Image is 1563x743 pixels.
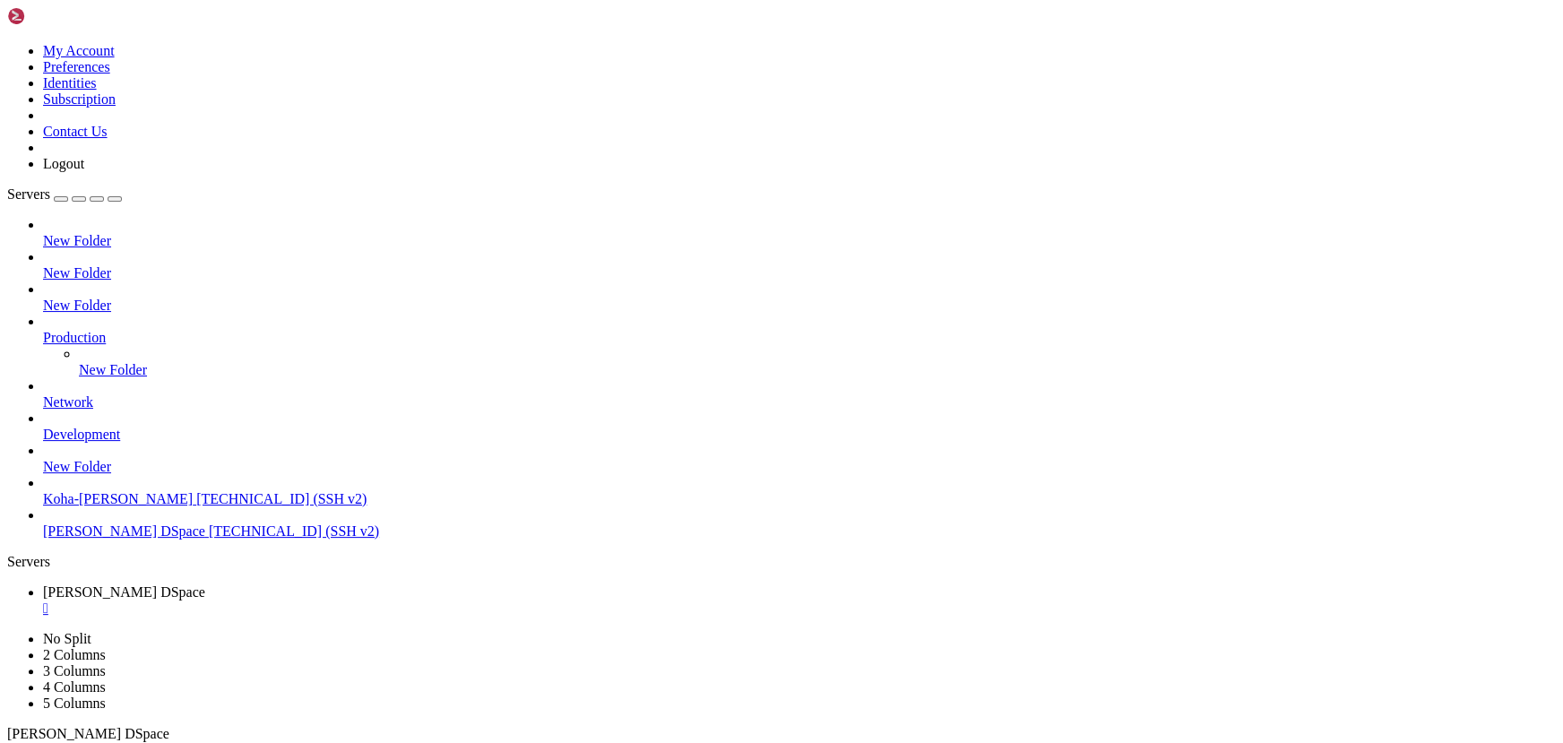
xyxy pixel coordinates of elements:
[7,403,1330,419] x-row: 8 of these updates are standard security updates.
[43,233,1556,249] a: New Folder
[43,298,1556,314] a: New Folder
[7,571,1330,586] x-row: You must change your password now and login again!
[43,647,106,662] a: 2 Columns
[7,601,1330,617] x-row: Current password:
[43,217,1556,249] li: New Folder
[7,251,1330,266] x-row: Swap usage: 0%
[7,464,1330,479] x-row: See [URL][DOMAIN_NAME] or run: sudo pro status
[7,83,1330,99] x-row: Welcome to Ubuntu 22.04.5 LTS (GNU/Linux 5.15.0-135-generic x86_64)
[7,7,1330,22] x-row: -- Pre-authentication banner message from server: ----------------------------
[7,554,1556,570] div: Servers
[7,449,1330,464] x-row: Enable ESM Apps to receive additional future security updates.
[209,523,379,539] span: [TECHNICAL_ID] (SSH v2)
[7,281,1330,297] x-row: Users logged in: 0
[7,586,1330,601] x-row: Changing password for ubuntu.
[7,726,169,741] span: [PERSON_NAME] DSpace
[7,525,1330,540] x-row: To check for new updates run: sudo apt update
[43,330,106,345] span: Production
[43,695,106,711] a: 5 Columns
[43,679,106,695] a: 4 Columns
[7,7,110,25] img: Shellngn
[43,281,1556,314] li: New Folder
[7,186,50,202] span: Servers
[7,312,1330,327] x-row: IPv6 address for ens3: [TECHNICAL_ID]
[7,220,1330,236] x-row: Usage of /: 1.8% of 96.73GB
[43,523,205,539] span: [PERSON_NAME] DSpace
[43,491,193,506] span: Koha-[PERSON_NAME]
[7,53,1330,68] x-row: -- End of banner message from server -----------------------------------------
[43,631,91,646] a: No Split
[43,491,1556,507] a: Koha-[PERSON_NAME] [TECHNICAL_ID] (SSH v2)
[43,459,111,474] span: New Folder
[43,330,1556,346] a: Production
[7,186,122,202] a: Servers
[7,236,1330,251] x-row: Memory usage: 1%
[43,43,115,58] a: My Account
[143,601,151,617] div: (18, 39)
[43,475,1556,507] li: Koha-[PERSON_NAME] [TECHNICAL_ID] (SSH v2)
[43,443,1556,475] li: New Folder
[196,491,367,506] span: [TECHNICAL_ID] (SSH v2)
[43,91,116,107] a: Subscription
[43,427,1556,443] a: Development
[43,265,1556,281] a: New Folder
[43,663,106,678] a: 3 Columns
[7,22,1330,38] x-row: | You are required to change your password immediately (administrator enforced)
[7,510,1330,525] x-row: The list of available updates is more than a week old.
[43,459,1556,475] a: New Folder
[43,600,1556,617] a: 
[7,114,1330,129] x-row: * Documentation: [URL][DOMAIN_NAME]
[43,584,205,600] span: [PERSON_NAME] DSpace
[7,297,1330,312] x-row: IPv4 address for ens3: [TECHNICAL_ID]
[7,205,1330,220] x-row: System load: 0.31
[43,124,108,139] a: Contact Us
[43,59,110,74] a: Preferences
[43,298,111,313] span: New Folder
[7,419,1330,434] x-row: To see these additional updates run: apt list --upgradable
[43,378,1556,410] li: Network
[7,38,1330,53] x-row: > .
[43,394,93,410] span: Network
[79,362,1556,378] a: New Folder
[43,249,1556,281] li: New Folder
[43,314,1556,378] li: Production
[7,144,1330,160] x-row: * Support: [URL][DOMAIN_NAME]
[7,266,1330,281] x-row: Processes: 140
[43,156,84,171] a: Logout
[43,507,1556,540] li: [PERSON_NAME] DSpace [TECHNICAL_ID] (SSH v2)
[7,358,1330,373] x-row: Expanded Security Maintenance for Applications is not enabled.
[7,68,1330,83] x-row: You are required to change your password immediately (administrator enforced).
[7,129,1330,144] x-row: * Management: [URL][DOMAIN_NAME]
[7,388,1330,403] x-row: 8 updates can be applied immediately.
[43,233,111,248] span: New Folder
[43,584,1556,617] a: Nidhi DSpace
[43,410,1556,443] li: Development
[43,523,1556,540] a: [PERSON_NAME] DSpace [TECHNICAL_ID] (SSH v2)
[43,427,120,442] span: Development
[43,265,111,281] span: New Folder
[7,175,1330,190] x-row: System information as of [DATE]
[43,75,97,91] a: Identities
[79,346,1556,378] li: New Folder
[43,394,1556,410] a: Network
[79,362,147,377] span: New Folder
[7,556,1330,571] x-row: WARNING: Your password has expired.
